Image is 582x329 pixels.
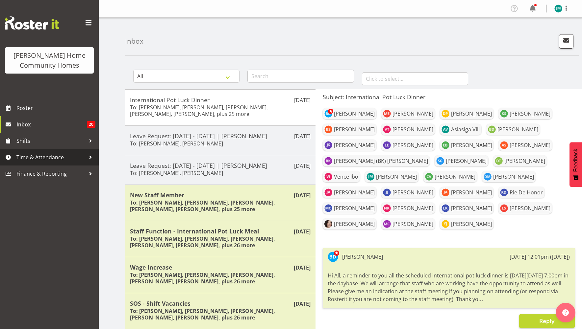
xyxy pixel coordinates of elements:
[294,228,311,235] p: [DATE]
[376,173,417,181] div: [PERSON_NAME]
[334,141,375,149] div: [PERSON_NAME]
[130,235,311,249] h6: To: [PERSON_NAME], [PERSON_NAME], [PERSON_NAME], [PERSON_NAME], [PERSON_NAME], plus 26 more
[392,141,433,149] div: [PERSON_NAME]
[500,204,508,212] img: liezl-sanchez10532.jpg
[554,5,562,12] img: johanna-molina8557.jpg
[324,157,332,165] img: brijesh-kachhadiya8539.jpg
[16,120,87,129] span: Inbox
[334,173,358,181] div: Vence Ibo
[16,103,95,113] span: Roster
[451,220,492,228] div: [PERSON_NAME]
[500,141,508,149] img: arshdeep-singh8536.jpg
[493,173,534,181] div: [PERSON_NAME]
[324,204,332,212] img: maria-cerbas10404.jpg
[294,132,311,140] p: [DATE]
[484,173,492,181] img: daniel-marticio8789.jpg
[294,191,311,199] p: [DATE]
[87,121,95,128] span: 20
[247,70,354,83] input: Search
[130,104,311,117] h6: To: [PERSON_NAME], [PERSON_NAME], [PERSON_NAME], [PERSON_NAME], [PERSON_NAME], plus 25 more
[324,110,332,118] img: barbara-dunlop8515.jpg
[510,204,550,212] div: [PERSON_NAME]
[392,188,433,196] div: [PERSON_NAME]
[16,136,86,146] span: Shifts
[130,199,311,212] h6: To: [PERSON_NAME], [PERSON_NAME], [PERSON_NAME], [PERSON_NAME], [PERSON_NAME], plus 25 more
[442,220,449,228] img: yuxi-ji11787.jpg
[334,204,375,212] div: [PERSON_NAME]
[130,272,311,285] h6: To: [PERSON_NAME], [PERSON_NAME], [PERSON_NAME], [PERSON_NAME], [PERSON_NAME], plus 26 more
[323,93,575,100] h5: Subject: International Pot Luck Dinner
[334,110,375,118] div: [PERSON_NAME]
[334,125,375,133] div: [PERSON_NAME]
[500,110,508,118] img: katrina-shaw8524.jpg
[328,270,570,305] div: Hi All, a reminder to you all the scheduled international pot luck dinner is [DATE][DATE] 7.00pm ...
[392,220,433,228] div: [PERSON_NAME]
[383,141,391,149] img: laura-ellis8533.jpg
[383,220,391,228] img: miyoung-chung11631.jpg
[451,125,480,133] div: Asiasiga Vili
[130,191,311,199] h5: New Staff Member
[334,188,375,196] div: [PERSON_NAME]
[383,125,391,133] img: vanessa-thornley8527.jpg
[383,204,391,212] img: navneet-kaur10443.jpg
[294,162,311,170] p: [DATE]
[451,110,492,118] div: [PERSON_NAME]
[342,253,383,261] div: [PERSON_NAME]
[130,140,223,147] h6: To: [PERSON_NAME], [PERSON_NAME]
[130,308,311,321] h6: To: [PERSON_NAME], [PERSON_NAME], [PERSON_NAME], [PERSON_NAME], [PERSON_NAME], plus 26 more
[130,170,223,176] h6: To: [PERSON_NAME], [PERSON_NAME]
[435,173,475,181] div: [PERSON_NAME]
[324,220,332,228] img: rachida-ryan32a0eec2f5a7ef68c4a62d698eda521d.png
[383,188,391,196] img: janen-jamodiong10096.jpg
[130,96,311,103] h5: International Pot Luck Dinner
[328,252,338,262] img: barbara-dunlop8515.jpg
[510,110,550,118] div: [PERSON_NAME]
[573,149,579,172] span: Feedback
[130,228,311,235] h5: Staff Function - International Pot Luck Meal
[16,152,86,162] span: Time & Attendance
[324,141,332,149] img: janeth-sison8531.jpg
[497,125,538,133] div: [PERSON_NAME]
[451,188,492,196] div: [PERSON_NAME]
[442,188,449,196] img: jess-aracan10364.jpg
[510,188,543,196] div: Rie De Honor
[500,188,508,196] img: rie-de-honor10375.jpg
[446,157,487,165] div: [PERSON_NAME]
[488,125,496,133] img: billie-rose-dunlop8529.jpg
[519,314,575,328] button: Reply
[294,264,311,272] p: [DATE]
[383,110,391,118] img: mary-endaya8518.jpg
[334,220,375,228] div: [PERSON_NAME]
[130,132,311,140] h5: Leave Request: [DATE] - [DATE] | [PERSON_NAME]
[324,173,332,181] img: vence-ibo8543.jpg
[367,173,374,181] img: johanna-molina8557.jpg
[125,37,143,45] h4: Inbox
[5,16,59,30] img: Rosterit website logo
[392,110,433,118] div: [PERSON_NAME]
[442,125,449,133] img: asiasiga-vili8528.jpg
[442,204,449,212] img: lovejot-kaur10523.jpg
[12,51,87,70] div: [PERSON_NAME] Home Community Homes
[294,300,311,308] p: [DATE]
[362,72,468,85] input: Click to select...
[504,157,545,165] div: [PERSON_NAME]
[130,264,311,271] h5: Wage Increase
[392,204,433,212] div: [PERSON_NAME]
[130,300,311,307] h5: SOS - Shift Vacancies
[442,110,449,118] img: daljeet-prasad8522.jpg
[130,162,311,169] h5: Leave Request: [DATE] - [DATE] | [PERSON_NAME]
[442,141,449,149] img: eloise-bailey8534.jpg
[569,142,582,187] button: Feedback - Show survey
[451,204,492,212] div: [PERSON_NAME]
[294,96,311,104] p: [DATE]
[539,317,554,325] span: Reply
[562,309,569,316] img: help-xxl-2.png
[451,141,492,149] div: [PERSON_NAME]
[436,157,444,165] img: sourav-guleria8540.jpg
[16,169,86,179] span: Finance & Reporting
[334,157,428,165] div: [PERSON_NAME] (BK) [PERSON_NAME]
[510,141,550,149] div: [PERSON_NAME]
[392,125,433,133] div: [PERSON_NAME]
[324,125,332,133] img: billie-sothern8526.jpg
[425,173,433,181] img: cheenee-vargas8657.jpg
